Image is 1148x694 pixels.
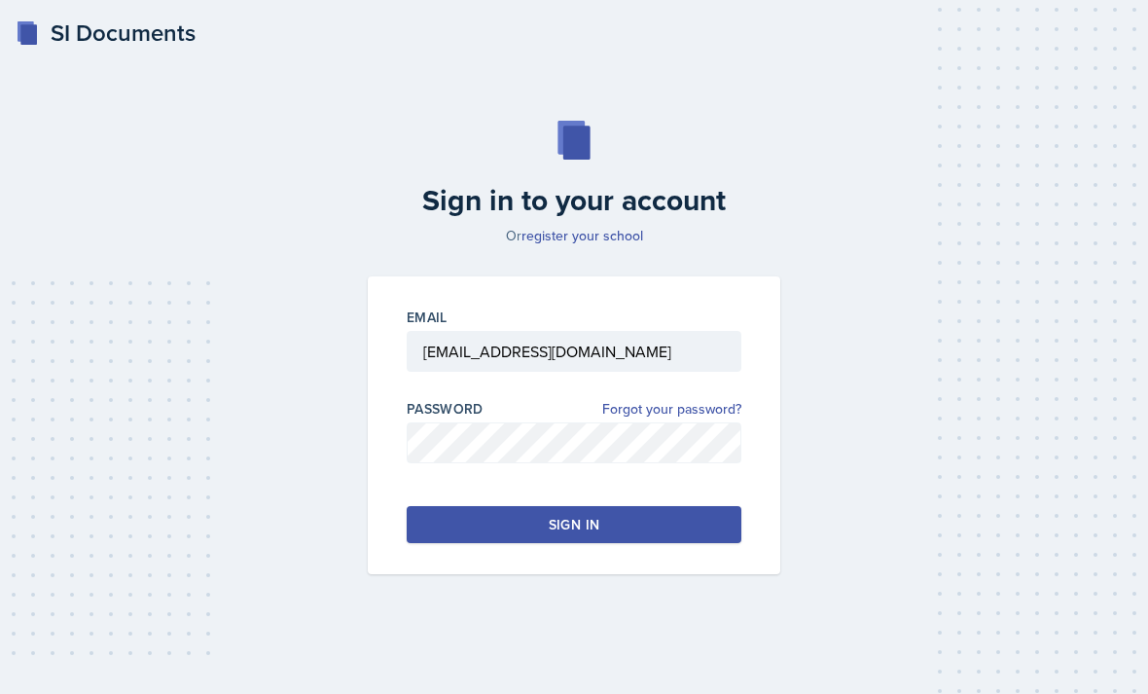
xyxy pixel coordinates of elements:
[407,331,741,372] input: Email
[549,515,599,534] div: Sign in
[407,399,484,419] label: Password
[16,16,196,51] a: SI Documents
[521,226,643,245] a: register your school
[602,399,741,420] a: Forgot your password?
[356,226,792,245] p: Or
[407,506,741,543] button: Sign in
[407,308,448,327] label: Email
[356,183,792,218] h2: Sign in to your account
